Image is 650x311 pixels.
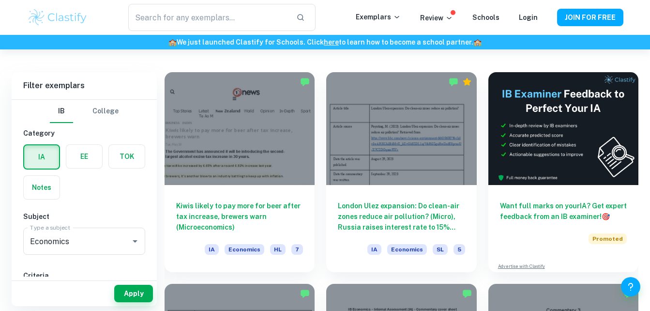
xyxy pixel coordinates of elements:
span: 🎯 [602,213,610,220]
a: Kiwis likely to pay more for beer after tax increase, brewers warn (Microeconomics)IAEconomicsHL7 [165,72,315,272]
span: SL [433,244,448,255]
div: Filter type choice [50,100,119,123]
div: Premium [462,77,472,87]
a: Login [519,14,538,21]
input: Search for any exemplars... [128,4,288,31]
span: 🏫 [473,38,482,46]
span: IA [367,244,381,255]
button: EE [66,145,102,168]
h6: Criteria [23,270,145,281]
span: Economics [225,244,264,255]
button: Notes [24,176,60,199]
span: IA [205,244,219,255]
button: IB [50,100,73,123]
button: JOIN FOR FREE [557,9,623,26]
h6: London Ulez expansion: Do clean-air zones reduce air pollution? (Micro), Russia raises interest r... [338,201,465,233]
span: Economics [387,244,427,255]
span: HL [270,244,286,255]
button: Apply [114,285,153,302]
span: 7 [291,244,303,255]
img: Thumbnail [488,72,638,185]
h6: Filter exemplars [12,72,157,99]
h6: We just launched Clastify for Schools. Click to learn how to become a school partner. [2,37,648,47]
p: Review [420,13,453,23]
img: Marked [300,289,310,298]
h6: Kiwis likely to pay more for beer after tax increase, brewers warn (Microeconomics) [176,201,303,233]
img: Marked [449,77,458,87]
a: Schools [472,14,499,21]
span: 5 [453,244,465,255]
a: Want full marks on yourIA? Get expert feedback from an IB examiner!PromotedAdvertise with Clastify [488,72,638,272]
span: Promoted [589,233,627,244]
span: 🏫 [168,38,177,46]
p: Exemplars [356,12,401,22]
img: Marked [462,289,472,298]
img: Marked [300,77,310,87]
h6: Category [23,128,145,139]
button: College [92,100,119,123]
label: Type a subject [30,223,70,232]
img: Clastify logo [27,8,89,27]
button: Help and Feedback [621,277,640,296]
a: Advertise with Clastify [498,263,545,270]
button: IA [24,145,59,169]
h6: Want full marks on your IA ? Get expert feedback from an IB examiner! [500,201,627,222]
button: Open [128,234,142,248]
h6: Subject [23,211,145,222]
a: here [324,38,339,46]
a: London Ulez expansion: Do clean-air zones reduce air pollution? (Micro), Russia raises interest r... [326,72,476,272]
button: TOK [109,145,145,168]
